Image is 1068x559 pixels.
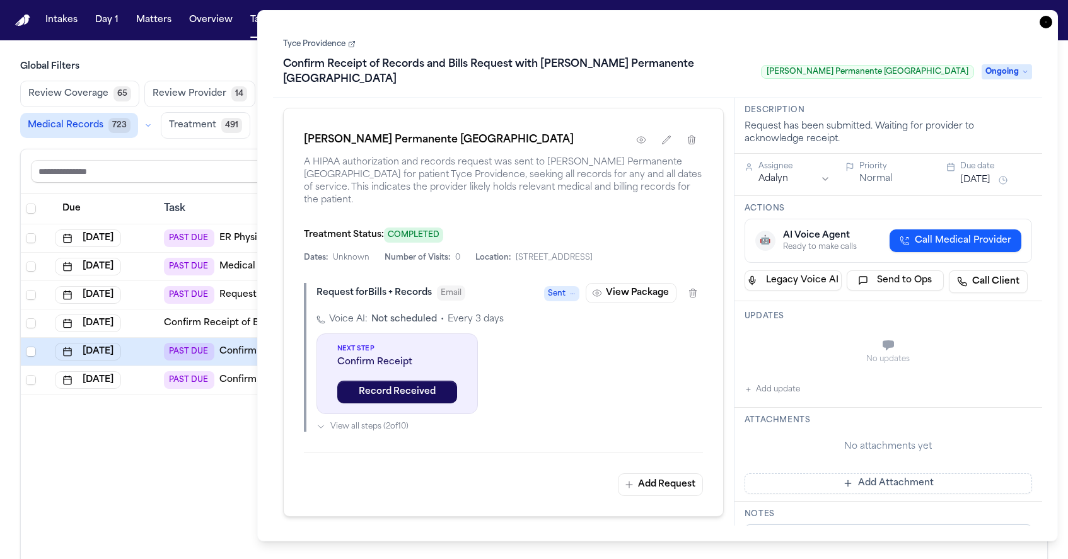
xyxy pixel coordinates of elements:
button: Treatment491 [161,112,250,139]
span: Not scheduled [371,313,437,326]
span: Sent [548,287,566,300]
span: [STREET_ADDRESS] [516,253,593,263]
button: Normal [859,173,892,185]
h3: Updates [745,311,1032,321]
button: Medical Records723 [20,113,138,138]
button: Add update [745,382,800,397]
button: The Flock [329,9,383,32]
button: [DATE] [55,371,121,389]
span: COMPLETED [384,228,443,243]
span: Medical Records [28,119,103,132]
button: Call Medical Provider [890,229,1021,252]
button: View all steps (2of10) [316,422,703,432]
span: Every 3 days [448,313,504,326]
h3: Attachments [745,415,1032,425]
div: Ready to make calls [783,242,857,252]
span: 🤖 [760,234,770,247]
div: No updates [745,354,1032,364]
a: Home [15,14,30,26]
h1: [PERSON_NAME] Permanente [GEOGRAPHIC_DATA] [304,132,574,147]
h3: Global Filters [20,61,1048,73]
div: Request has been submitted. Waiting for provider to acknowledge receipt. [745,120,1032,146]
button: Send to Ops [847,270,944,291]
span: 723 [108,118,131,133]
button: Intakes [40,9,83,32]
span: Review Provider [153,88,226,100]
div: Priority [859,161,931,171]
span: 14 [231,86,247,101]
span: 491 [221,118,242,133]
span: Ongoing [982,64,1032,79]
h3: Actions [745,204,1032,214]
button: [DATE] [960,174,990,187]
button: Review Provider14 [144,81,255,107]
span: Call Medical Provider [915,234,1011,247]
button: Email [437,285,465,301]
div: Due date [960,161,1032,171]
div: AI Voice Agent [783,229,857,242]
div: No attachments yet [745,441,1032,453]
span: [PERSON_NAME] Permanente [GEOGRAPHIC_DATA] [761,65,974,79]
span: Voice AI: [329,313,368,326]
span: Review Coverage [28,88,108,100]
button: Day 1 [90,9,124,32]
span: Treatment [169,119,216,132]
span: Number of Visits: [385,253,450,263]
button: View Package [586,283,676,303]
h1: Confirm Receipt of Records and Bills Request with [PERSON_NAME] Permanente [GEOGRAPHIC_DATA] [278,54,757,89]
span: View all steps ( 2 of 10 ) [330,422,409,432]
span: Confirm Receipt [337,356,457,369]
span: Treatment Status: [304,230,384,239]
button: Add Request [618,473,703,496]
span: • [441,313,444,326]
span: Next Step [337,344,457,354]
a: Call Client [949,270,1028,293]
button: Tasks [245,9,279,32]
span: Unknown [333,253,369,263]
h3: Description [745,105,1032,115]
a: Tyce Providence [283,39,356,49]
div: Request for Bills + Records [316,287,432,299]
span: Location: [475,253,511,263]
div: Assignee [758,161,830,171]
img: Finch Logo [15,14,30,26]
button: Record Received [337,381,457,403]
span: Dates: [304,253,328,263]
button: Review Coverage65 [20,81,139,107]
button: Matters [131,9,177,32]
span: 0 [455,253,460,263]
span: A HIPAA authorization and records request was sent to [PERSON_NAME] Permanente [GEOGRAPHIC_DATA] ... [304,156,703,207]
h3: Notes [745,509,1032,519]
button: Snooze task [995,173,1011,188]
span: 65 [113,86,131,101]
button: Add Attachment [745,473,1032,493]
button: Legacy Voice AI [745,270,842,291]
button: Overview [184,9,238,32]
button: Firms [286,9,322,32]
